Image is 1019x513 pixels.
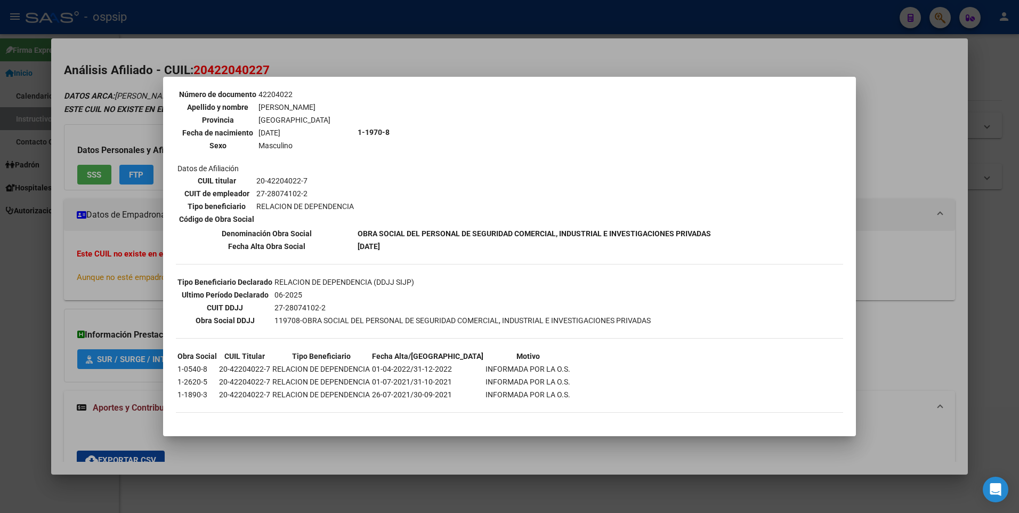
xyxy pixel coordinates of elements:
td: Datos personales Datos de Afiliación [177,38,356,227]
b: 1-1970-8 [358,128,390,137]
td: 119708-OBRA SOCIAL DEL PERSONAL DE SEGURIDAD COMERCIAL, INDUSTRIAL E INVESTIGACIONES PRIVADAS [274,315,651,326]
b: OBRA SOCIAL DEL PERSONAL DE SEGURIDAD COMERCIAL, INDUSTRIAL E INVESTIGACIONES PRIVADAS [358,229,711,238]
td: [GEOGRAPHIC_DATA] [258,114,331,126]
td: RELACION DE DEPENDENCIA [272,363,370,375]
th: Número de documento [179,89,257,100]
th: Motivo [485,350,571,362]
th: Fecha de nacimiento [179,127,257,139]
td: RELACION DE DEPENDENCIA (DDJJ SIJP) [274,276,651,288]
td: 27-28074102-2 [256,188,354,199]
th: CUIL titular [179,175,255,187]
td: 20-42204022-7 [219,376,271,388]
th: CUIL Titular [219,350,271,362]
th: Sexo [179,140,257,151]
td: INFORMADA POR LA O.S. [485,389,571,400]
td: 42204022 [258,89,331,100]
td: RELACION DE DEPENDENCIA [272,389,370,400]
td: 26-07-2021/30-09-2021 [371,389,484,400]
th: Fecha Alta Obra Social [177,241,356,252]
td: 01-07-2021/31-10-2021 [371,376,484,388]
td: 1-1890-3 [177,389,217,400]
th: Código de Obra Social [179,213,255,225]
th: Provincia [179,114,257,126]
th: Denominación Obra Social [177,228,356,239]
td: RELACION DE DEPENDENCIA [272,376,370,388]
th: Ultimo Período Declarado [177,289,273,301]
td: 20-42204022-7 [219,389,271,400]
th: Obra Social [177,350,217,362]
th: Tipo Beneficiario [272,350,370,362]
th: Apellido y nombre [179,101,257,113]
td: [DATE] [258,127,331,139]
th: Tipo Beneficiario Declarado [177,276,273,288]
td: Masculino [258,140,331,151]
td: 06-2025 [274,289,651,301]
td: 20-42204022-7 [256,175,354,187]
td: 1-0540-8 [177,363,217,375]
td: 20-42204022-7 [219,363,271,375]
td: INFORMADA POR LA O.S. [485,363,571,375]
td: RELACION DE DEPENDENCIA [256,201,354,212]
th: Tipo beneficiario [179,201,255,212]
th: Obra Social DDJJ [177,315,273,326]
b: [DATE] [358,242,380,251]
td: 1-2620-5 [177,376,217,388]
td: 01-04-2022/31-12-2022 [371,363,484,375]
th: CUIT DDJJ [177,302,273,314]
td: 27-28074102-2 [274,302,651,314]
td: [PERSON_NAME] [258,101,331,113]
th: CUIT de empleador [179,188,255,199]
div: Open Intercom Messenger [983,477,1008,502]
th: Fecha Alta/[GEOGRAPHIC_DATA] [371,350,484,362]
td: INFORMADA POR LA O.S. [485,376,571,388]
